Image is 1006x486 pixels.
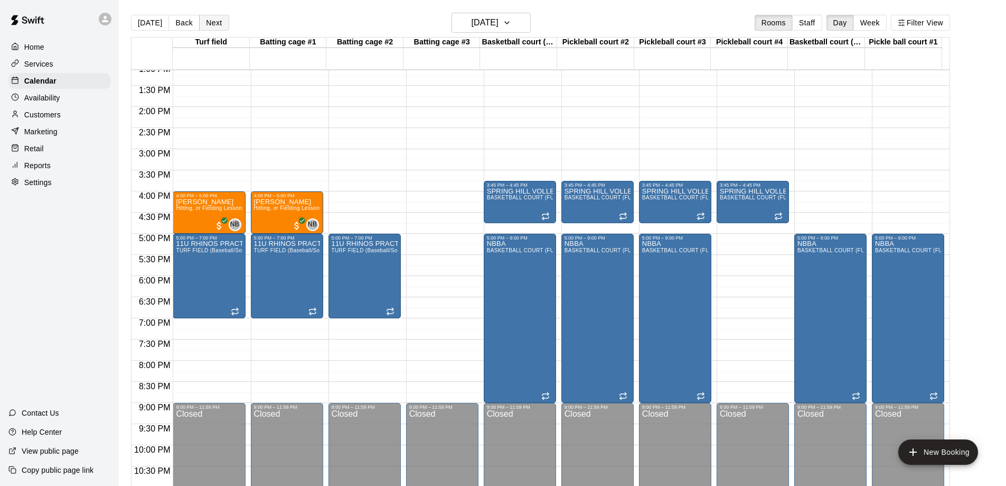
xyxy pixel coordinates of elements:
p: Marketing [24,126,58,137]
span: 2:00 PM [136,107,173,116]
div: 9:00 PM – 11:59 PM [642,405,708,410]
div: 3:45 PM – 4:45 PM [487,182,553,188]
span: 7:00 PM [136,318,173,327]
div: 9:00 PM – 11:59 PM [176,405,242,410]
p: Calendar [24,76,57,86]
span: 1:30 PM [136,86,173,95]
div: Reports [8,158,110,173]
button: Staff [792,15,822,31]
span: TURF FIELD (Baseball/Softball ONLY) [254,247,351,253]
a: Home [8,39,110,55]
div: Pickleball court #4 [711,38,788,48]
span: 4:00 PM [136,191,173,200]
div: Calendar [8,73,110,89]
div: 9:00 PM – 11:59 PM [487,405,553,410]
div: Batting cage #2 [326,38,403,48]
a: Retail [8,141,110,157]
span: Recurring event [929,392,938,400]
div: 5:00 PM – 9:00 PM: NBBA [872,234,944,403]
span: BASKETBALL COURT (FULL) [487,247,562,253]
span: BASKETBALL COURT (FULL) [565,195,640,200]
span: Hitting, or Fielding Lessons with Coach [PERSON_NAME] [176,205,322,211]
span: 3:00 PM [136,149,173,158]
div: 5:00 PM – 9:00 PM [797,235,863,241]
div: 5:00 PM – 7:00 PM: 11U RHINOS PRACTICE [251,234,323,318]
div: Basketball court (full) [480,38,557,48]
button: [DATE] [131,15,169,31]
div: 5:00 PM – 7:00 PM [332,235,398,241]
div: NATHAN BOEMLER [229,218,241,231]
div: 3:45 PM – 4:45 PM [565,182,631,188]
div: 5:00 PM – 9:00 PM [875,235,941,241]
div: 9:00 PM – 11:59 PM [720,405,786,410]
div: Marketing [8,124,110,140]
span: TURF FIELD (Baseball/Softball ONLY) [332,247,428,253]
p: Copy public page link [22,465,93,475]
span: Recurring event [774,212,783,221]
div: 9:00 PM – 11:59 PM [409,405,475,410]
h6: [DATE] [472,15,499,30]
span: NB [308,219,317,230]
span: BASKETBALL COURT (FULL) [875,247,951,253]
div: Batting cage #1 [250,38,327,48]
a: Availability [8,90,110,106]
p: View public page [22,446,79,456]
div: Pickleball court #2 [557,38,634,48]
div: 5:00 PM – 9:00 PM: NBBA [639,234,711,403]
div: 9:00 PM – 11:59 PM [565,405,631,410]
div: 3:45 PM – 4:45 PM: SPRING HILL VOLLEYBALL [561,181,634,223]
span: Hitting, or Fielding Lessons with Coach [PERSON_NAME] [254,205,400,211]
span: Recurring event [619,212,627,221]
div: Pickle ball court #1 [865,38,942,48]
div: Basketball court (half) [788,38,865,48]
span: BASKETBALL COURT (FULL) [720,195,795,200]
p: Reports [24,160,51,171]
a: Settings [8,175,110,190]
div: 5:00 PM – 7:00 PM: 11U RHINOS PRACTICE [328,234,401,318]
span: BASKETBALL COURT (FULL) [642,195,718,200]
div: 9:00 PM – 11:59 PM [797,405,863,410]
div: Batting cage #3 [403,38,481,48]
a: Customers [8,107,110,123]
span: 10:30 PM [131,466,173,475]
span: 9:00 PM [136,403,173,412]
div: 5:00 PM – 9:00 PM [642,235,708,241]
div: 5:00 PM – 9:00 PM: NBBA [484,234,556,403]
span: 2:30 PM [136,128,173,137]
span: 6:30 PM [136,297,173,306]
div: Turf field [173,38,250,48]
span: BASKETBALL COURT (FULL) [797,247,873,253]
span: Recurring event [619,392,627,400]
div: 3:45 PM – 4:45 PM: SPRING HILL VOLLEYBALL [717,181,789,223]
span: 6:00 PM [136,276,173,285]
div: 4:00 PM – 5:00 PM: Rick Tigner [173,191,245,234]
div: 5:00 PM – 7:00 PM [254,235,320,241]
button: Rooms [755,15,793,31]
span: Recurring event [231,307,239,316]
button: Filter View [891,15,950,31]
p: Settings [24,177,52,188]
div: 9:00 PM – 11:59 PM [332,405,398,410]
p: Home [24,42,44,52]
span: Recurring event [697,392,705,400]
p: Contact Us [22,408,59,418]
p: Services [24,59,53,69]
div: 5:00 PM – 9:00 PM [487,235,553,241]
span: 7:30 PM [136,340,173,349]
div: 5:00 PM – 7:00 PM: 11U RHINOS PRACTICE [173,234,245,318]
span: BASKETBALL COURT (FULL) [642,247,718,253]
p: Customers [24,109,61,120]
div: Pickleball court #3 [634,38,711,48]
div: 4:00 PM – 5:00 PM [254,193,320,198]
span: Recurring event [308,307,317,316]
button: Day [826,15,854,31]
span: 9:30 PM [136,424,173,433]
div: 9:00 PM – 11:59 PM [254,405,320,410]
span: All customers have paid [292,221,302,231]
div: 5:00 PM – 7:00 PM [176,235,242,241]
div: 5:00 PM – 9:00 PM [565,235,631,241]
